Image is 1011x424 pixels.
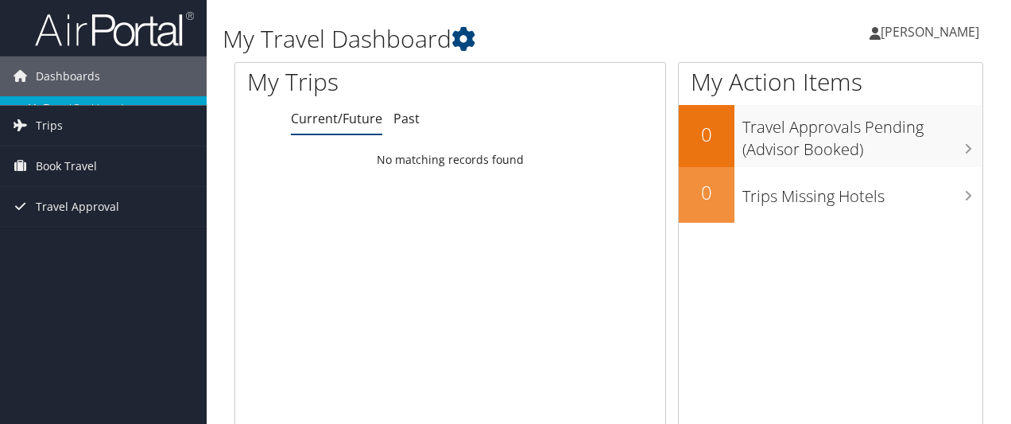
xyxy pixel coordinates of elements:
[36,187,119,227] span: Travel Approval
[36,56,100,96] span: Dashboards
[291,110,382,127] a: Current/Future
[870,8,995,56] a: [PERSON_NAME]
[742,177,982,208] h3: Trips Missing Hotels
[223,22,738,56] h1: My Travel Dashboard
[742,108,982,161] h3: Travel Approvals Pending (Advisor Booked)
[235,146,665,174] td: No matching records found
[881,23,979,41] span: [PERSON_NAME]
[36,106,63,146] span: Trips
[679,167,982,223] a: 0Trips Missing Hotels
[679,179,734,206] h2: 0
[35,10,194,48] img: airportal-logo.png
[393,110,420,127] a: Past
[679,105,982,166] a: 0Travel Approvals Pending (Advisor Booked)
[247,65,475,99] h1: My Trips
[679,65,982,99] h1: My Action Items
[679,121,734,148] h2: 0
[36,146,97,186] span: Book Travel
